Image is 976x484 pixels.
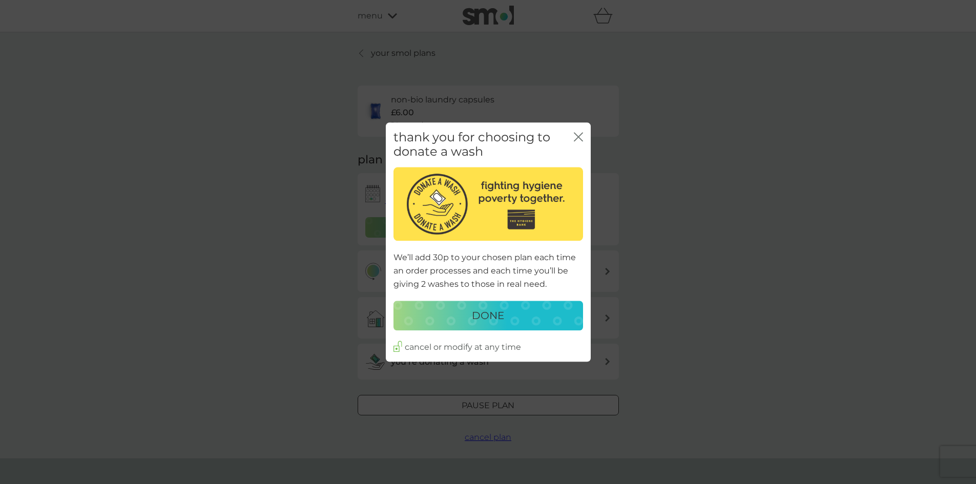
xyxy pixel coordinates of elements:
p: DONE [472,308,504,324]
h2: thank you for choosing to donate a wash [393,130,574,160]
p: cancel or modify at any time [405,341,521,354]
button: DONE [393,301,583,331]
p: We’ll add 30p to your chosen plan each time an order processes and each time you’ll be giving 2 w... [393,251,583,291]
button: close [574,132,583,143]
